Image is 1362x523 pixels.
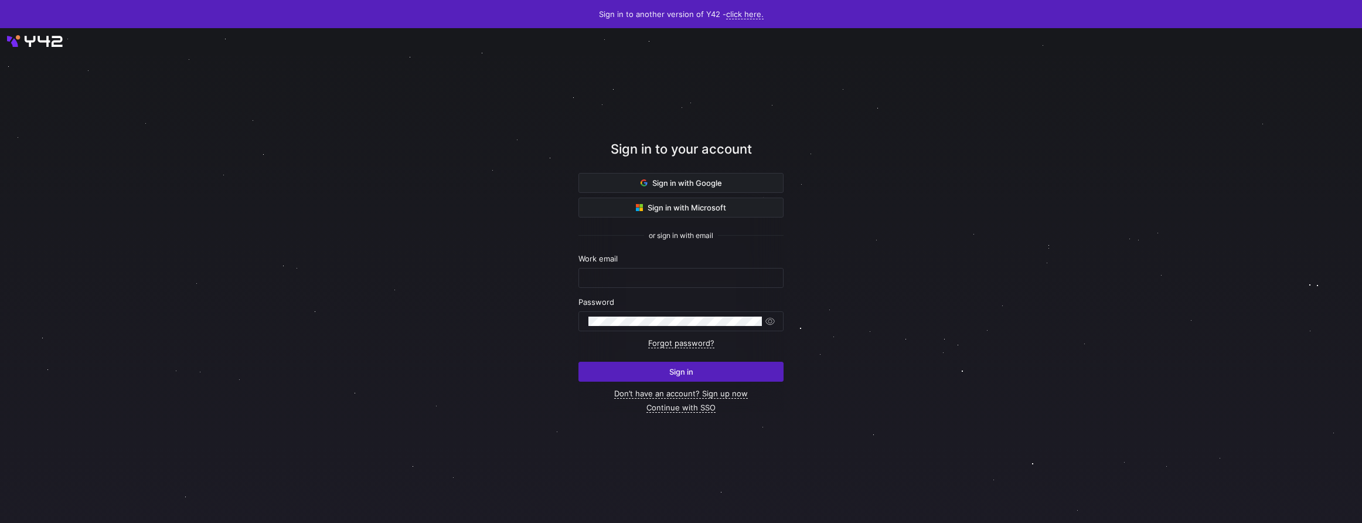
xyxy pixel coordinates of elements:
[614,389,748,399] a: Don’t have an account? Sign up now
[641,178,722,188] span: Sign in with Google
[669,367,693,376] span: Sign in
[646,403,716,413] a: Continue with SSO
[578,198,784,218] button: Sign in with Microsoft
[636,203,726,212] span: Sign in with Microsoft
[578,254,618,263] span: Work email
[578,297,614,307] span: Password
[578,362,784,382] button: Sign in
[578,140,784,173] div: Sign in to your account
[726,9,764,19] a: click here.
[578,173,784,193] button: Sign in with Google
[648,338,714,348] a: Forgot password?
[649,232,713,240] span: or sign in with email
